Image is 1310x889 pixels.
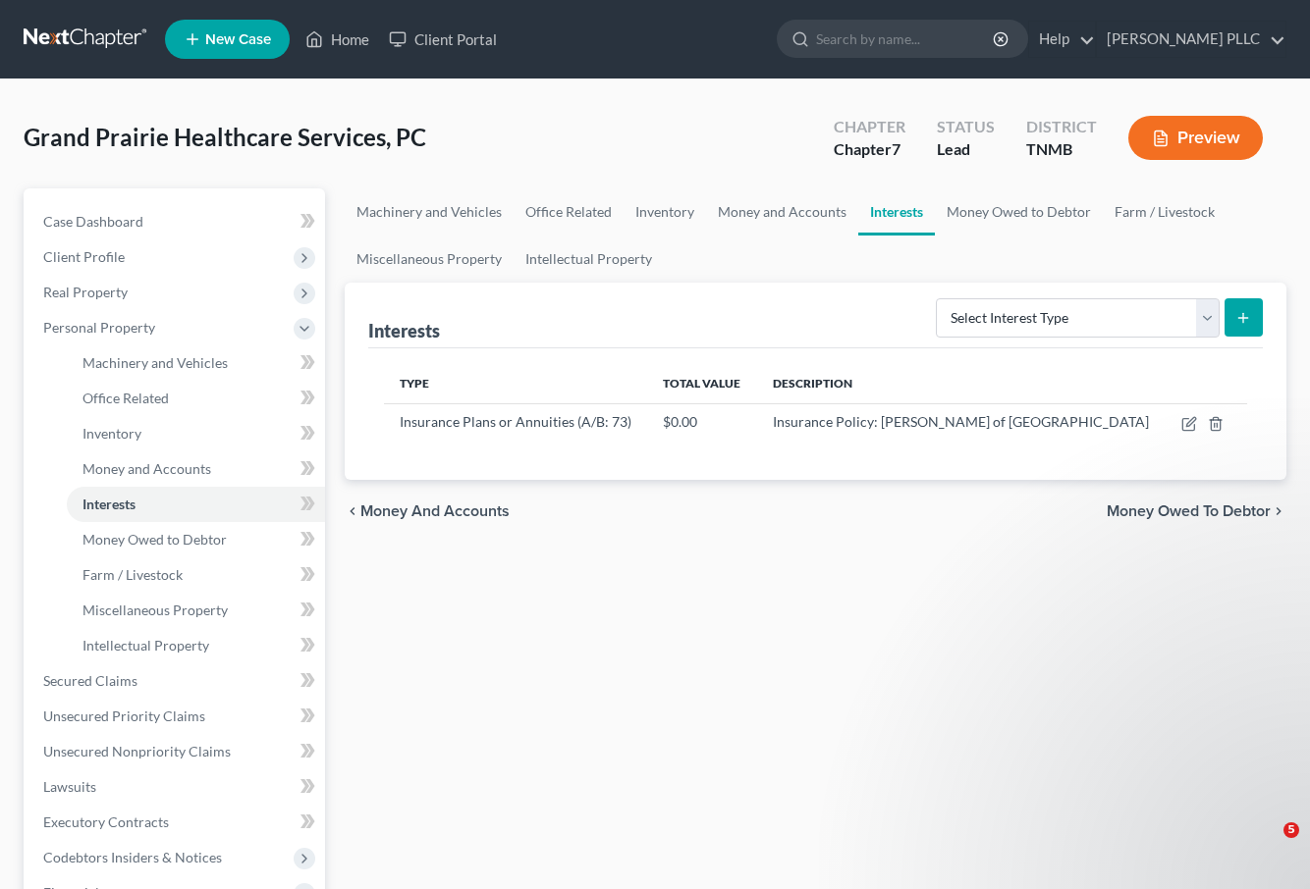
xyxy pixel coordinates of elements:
a: Money Owed to Debtor [935,188,1103,235]
a: Money Owed to Debtor [67,522,325,557]
div: Chapter [834,138,905,161]
a: Office Related [514,188,624,235]
a: Money and Accounts [67,451,325,487]
span: $0.00 [663,413,697,430]
span: 5 [1283,822,1299,838]
span: Office Related [82,390,169,406]
div: Status [937,116,995,138]
span: Case Dashboard [43,213,143,230]
input: Search by name... [816,21,996,57]
a: Intellectual Property [67,628,325,663]
span: Lawsuits [43,778,96,795]
span: Money Owed to Debtor [1107,503,1271,519]
a: Interests [858,188,935,235]
a: Lawsuits [27,769,325,805]
a: Miscellaneous Property [67,593,325,628]
span: New Case [205,32,271,47]
a: Machinery and Vehicles [345,188,514,235]
span: Insurance Plans or Annuities (A/B: 73) [400,413,631,430]
a: Farm / Livestock [1103,188,1227,235]
span: Money and Accounts [82,460,211,477]
div: District [1026,116,1097,138]
span: Personal Property [43,319,155,336]
a: Intellectual Property [514,235,664,283]
a: [PERSON_NAME] PLLC [1097,22,1285,57]
button: Preview [1128,116,1263,160]
div: TNMB [1026,138,1097,161]
div: Interests [368,319,440,342]
a: Home [296,22,379,57]
a: Office Related [67,381,325,416]
span: Unsecured Priority Claims [43,707,205,724]
span: Unsecured Nonpriority Claims [43,743,231,759]
a: Secured Claims [27,663,325,699]
span: Secured Claims [43,672,137,689]
div: Chapter [834,116,905,138]
a: Inventory [67,416,325,451]
div: Lead [937,138,995,161]
span: Description [773,376,852,391]
span: Money and Accounts [360,503,510,519]
a: Unsecured Nonpriority Claims [27,734,325,769]
a: Farm / Livestock [67,557,325,593]
span: Insurance Policy: [PERSON_NAME] of [GEOGRAPHIC_DATA] [773,413,1149,430]
a: Help [1029,22,1095,57]
span: Codebtors Insiders & Notices [43,849,222,865]
span: Money Owed to Debtor [82,531,227,548]
span: Grand Prairie Healthcare Services, PC [24,123,426,151]
button: Money Owed to Debtor chevron_right [1107,503,1286,519]
i: chevron_right [1271,503,1286,519]
a: Money and Accounts [706,188,858,235]
span: Executory Contracts [43,813,169,830]
a: Unsecured Priority Claims [27,699,325,734]
span: Real Property [43,284,128,300]
i: chevron_left [345,503,360,519]
a: Case Dashboard [27,204,325,239]
iframe: Intercom live chat [1243,822,1290,869]
span: Inventory [82,425,141,442]
span: Farm / Livestock [82,566,183,583]
button: chevron_left Money and Accounts [345,503,510,519]
a: Inventory [624,188,706,235]
span: Machinery and Vehicles [82,354,228,371]
span: Interests [82,496,136,512]
a: Executory Contracts [27,805,325,840]
a: Machinery and Vehicles [67,345,325,381]
a: Client Portal [379,22,507,57]
span: Intellectual Property [82,637,209,654]
a: Miscellaneous Property [345,235,514,283]
span: 7 [892,139,901,158]
span: Type [400,376,429,391]
a: Interests [67,487,325,522]
span: Miscellaneous Property [82,601,228,618]
span: Total Value [663,376,740,391]
span: Client Profile [43,248,125,265]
